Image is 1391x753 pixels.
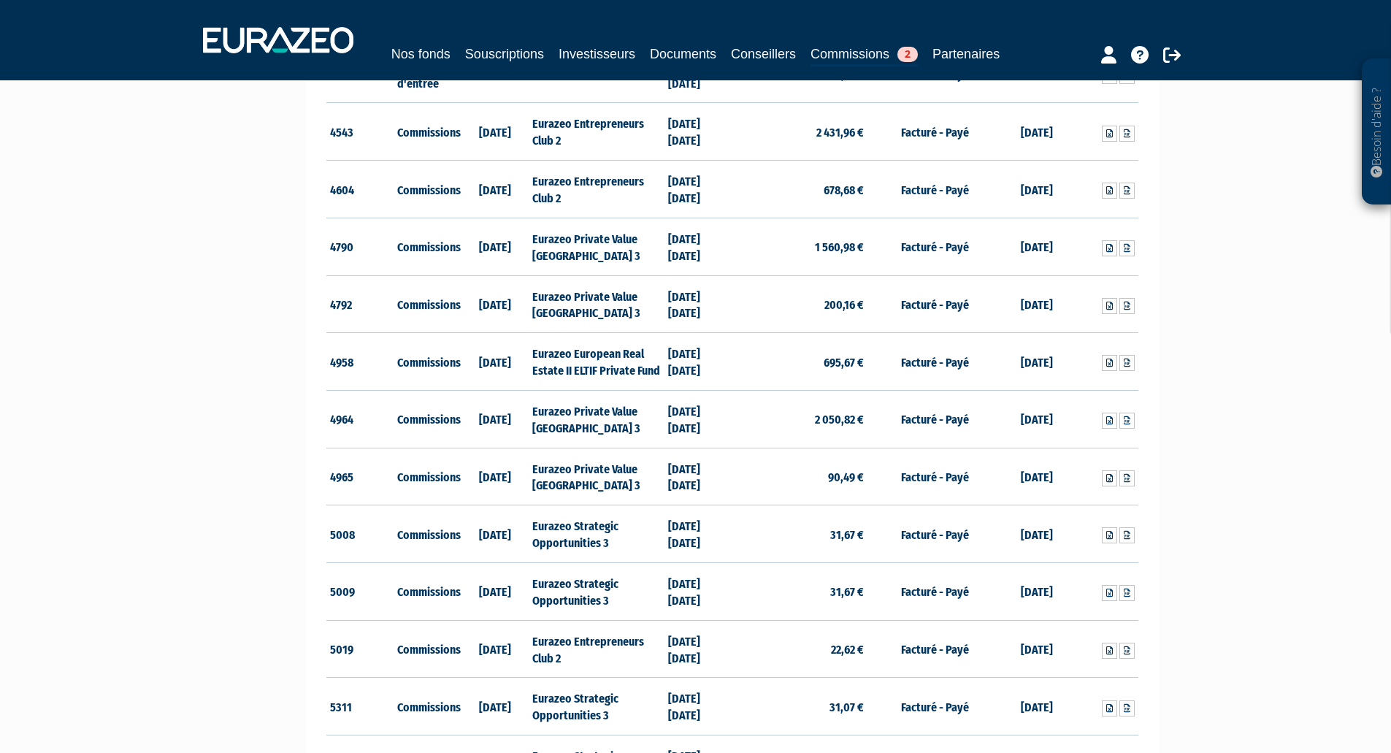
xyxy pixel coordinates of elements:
td: [DATE] [DATE] [664,275,732,333]
td: Eurazeo Strategic Opportunities 3 [529,505,664,563]
p: Besoin d'aide ? [1368,66,1385,198]
a: Investisseurs [559,44,635,64]
td: 4543 [326,103,394,161]
td: 22,62 € [732,620,867,678]
td: [DATE] [461,448,529,505]
td: 1 560,98 € [732,218,867,275]
td: [DATE] [461,275,529,333]
td: 678,68 € [732,161,867,218]
td: [DATE] [461,218,529,275]
span: 2 [897,47,918,62]
td: 5009 [326,562,394,620]
td: Eurazeo Private Value [GEOGRAPHIC_DATA] 3 [529,448,664,505]
td: Facturé - Payé [867,448,1003,505]
a: Documents [650,44,716,64]
td: [DATE] [DATE] [664,678,732,735]
td: [DATE] [461,678,529,735]
td: [DATE] [1003,103,1070,161]
td: Facturé - Payé [867,103,1003,161]
td: Commissions [394,103,461,161]
td: [DATE] [461,161,529,218]
td: 4958 [326,333,394,391]
td: Facturé - Payé [867,218,1003,275]
td: 4790 [326,218,394,275]
td: [DATE] [DATE] [664,390,732,448]
td: [DATE] [1003,218,1070,275]
td: [DATE] [DATE] [664,448,732,505]
td: Facturé - Payé [867,620,1003,678]
td: [DATE] [DATE] [664,505,732,563]
td: Commissions [394,448,461,505]
td: 4604 [326,161,394,218]
td: 5019 [326,620,394,678]
td: Eurazeo Entrepreneurs Club 2 [529,620,664,678]
td: [DATE] [1003,161,1070,218]
a: Souscriptions [465,44,544,64]
td: [DATE] [461,620,529,678]
td: [DATE] [1003,562,1070,620]
td: [DATE] [DATE] [664,333,732,391]
td: 5008 [326,505,394,563]
td: Commissions [394,161,461,218]
td: Eurazeo Private Value [GEOGRAPHIC_DATA] 3 [529,218,664,275]
td: 4965 [326,448,394,505]
td: 90,49 € [732,448,867,505]
td: Facturé - Payé [867,161,1003,218]
td: 695,67 € [732,333,867,391]
td: [DATE] [461,505,529,563]
a: Conseillers [731,44,796,64]
td: [DATE] [1003,390,1070,448]
td: 31,07 € [732,678,867,735]
td: [DATE] [1003,678,1070,735]
td: Commissions [394,390,461,448]
td: [DATE] [DATE] [664,620,732,678]
td: [DATE] [DATE] [664,103,732,161]
td: Eurazeo Strategic Opportunities 3 [529,678,664,735]
td: [DATE] [DATE] [664,161,732,218]
td: Eurazeo Entrepreneurs Club 2 [529,103,664,161]
td: 5311 [326,678,394,735]
td: Eurazeo Private Value [GEOGRAPHIC_DATA] 3 [529,275,664,333]
td: [DATE] [461,390,529,448]
td: Commissions [394,505,461,563]
a: Nos fonds [391,44,451,64]
td: 2 050,82 € [732,390,867,448]
td: [DATE] [461,562,529,620]
td: Commissions [394,275,461,333]
td: Eurazeo European Real Estate II ELTIF Private Fund [529,333,664,391]
td: Facturé - Payé [867,333,1003,391]
td: Facturé - Payé [867,562,1003,620]
td: [DATE] [461,103,529,161]
td: 2 431,96 € [732,103,867,161]
td: Eurazeo Private Value [GEOGRAPHIC_DATA] 3 [529,390,664,448]
td: Facturé - Payé [867,390,1003,448]
a: Commissions2 [811,44,918,66]
td: Facturé - Payé [867,678,1003,735]
td: Commissions [394,333,461,391]
td: 4792 [326,275,394,333]
td: [DATE] [1003,505,1070,563]
td: 200,16 € [732,275,867,333]
td: 4964 [326,390,394,448]
td: Eurazeo Strategic Opportunities 3 [529,562,664,620]
td: Commissions [394,678,461,735]
td: [DATE] [1003,333,1070,391]
td: [DATE] [1003,448,1070,505]
td: [DATE] [1003,620,1070,678]
td: [DATE] [1003,275,1070,333]
img: 1732889491-logotype_eurazeo_blanc_rvb.png [203,27,353,53]
td: [DATE] [461,333,529,391]
td: Eurazeo Entrepreneurs Club 2 [529,161,664,218]
a: Partenaires [932,44,1000,64]
td: Commissions [394,620,461,678]
td: 31,67 € [732,562,867,620]
td: Facturé - Payé [867,275,1003,333]
td: 31,67 € [732,505,867,563]
td: [DATE] [DATE] [664,562,732,620]
td: Commissions [394,218,461,275]
td: Facturé - Payé [867,505,1003,563]
td: Commissions [394,562,461,620]
td: [DATE] [DATE] [664,218,732,275]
